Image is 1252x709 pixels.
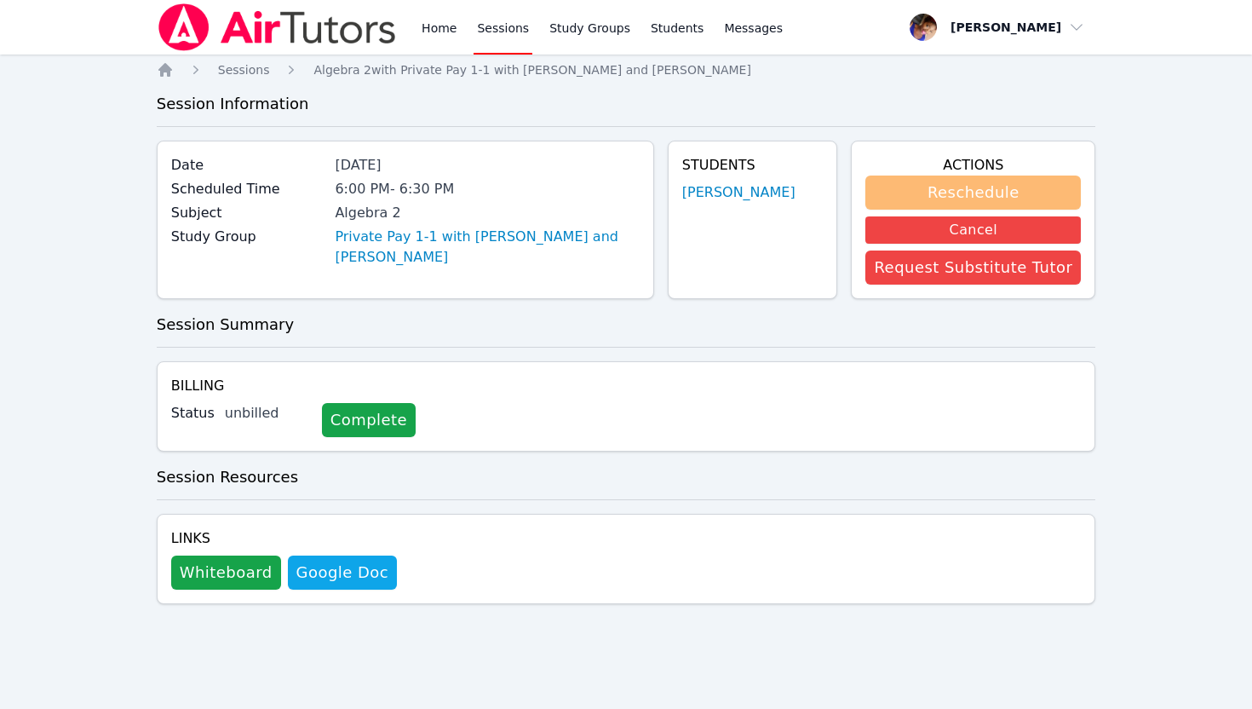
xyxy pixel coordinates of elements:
[157,92,1096,116] h3: Session Information
[682,182,795,203] a: [PERSON_NAME]
[171,155,325,176] label: Date
[171,528,397,549] h4: Links
[865,216,1081,244] button: Cancel
[171,179,325,199] label: Scheduled Time
[335,155,639,176] div: [DATE]
[171,203,325,223] label: Subject
[724,20,783,37] span: Messages
[171,376,1082,396] h4: Billing
[218,63,270,77] span: Sessions
[865,251,1081,285] button: Request Substitute Tutor
[218,61,270,78] a: Sessions
[171,227,325,247] label: Study Group
[157,313,1096,337] h3: Session Summary
[313,61,750,78] a: Algebra 2with Private Pay 1-1 with [PERSON_NAME] and [PERSON_NAME]
[682,155,824,176] h4: Students
[225,403,308,424] div: unbilled
[157,465,1096,489] h3: Session Resources
[157,3,398,51] img: Air Tutors
[335,227,639,268] a: Private Pay 1-1 with [PERSON_NAME] and [PERSON_NAME]
[322,403,416,437] a: Complete
[313,63,750,77] span: Algebra 2 with Private Pay 1-1 with [PERSON_NAME] and [PERSON_NAME]
[335,203,639,223] div: Algebra 2
[157,61,1096,78] nav: Breadcrumb
[288,556,397,590] a: Google Doc
[171,556,281,590] button: Whiteboard
[865,155,1081,176] h4: Actions
[171,403,215,424] label: Status
[335,179,639,199] div: 6:00 PM - 6:30 PM
[865,176,1081,210] button: Reschedule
